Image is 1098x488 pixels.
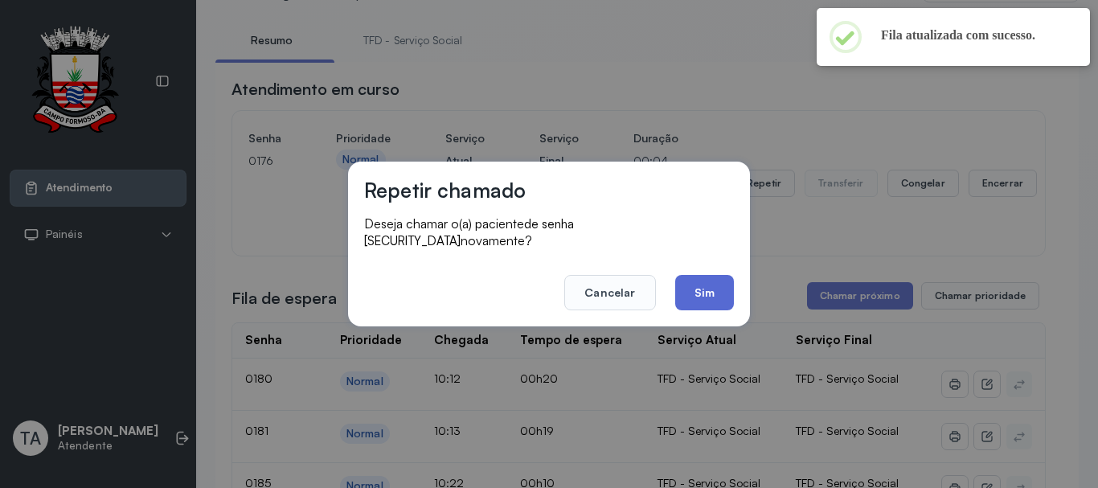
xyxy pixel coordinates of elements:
[364,178,526,203] h3: Repetir chamado
[881,27,1064,43] h2: Fila atualizada com sucesso.
[364,215,734,249] p: Deseja chamar o(a) paciente novamente?
[564,275,655,310] button: Cancelar
[675,275,734,310] button: Sim
[364,216,574,248] span: de senha [SECURITY_DATA]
